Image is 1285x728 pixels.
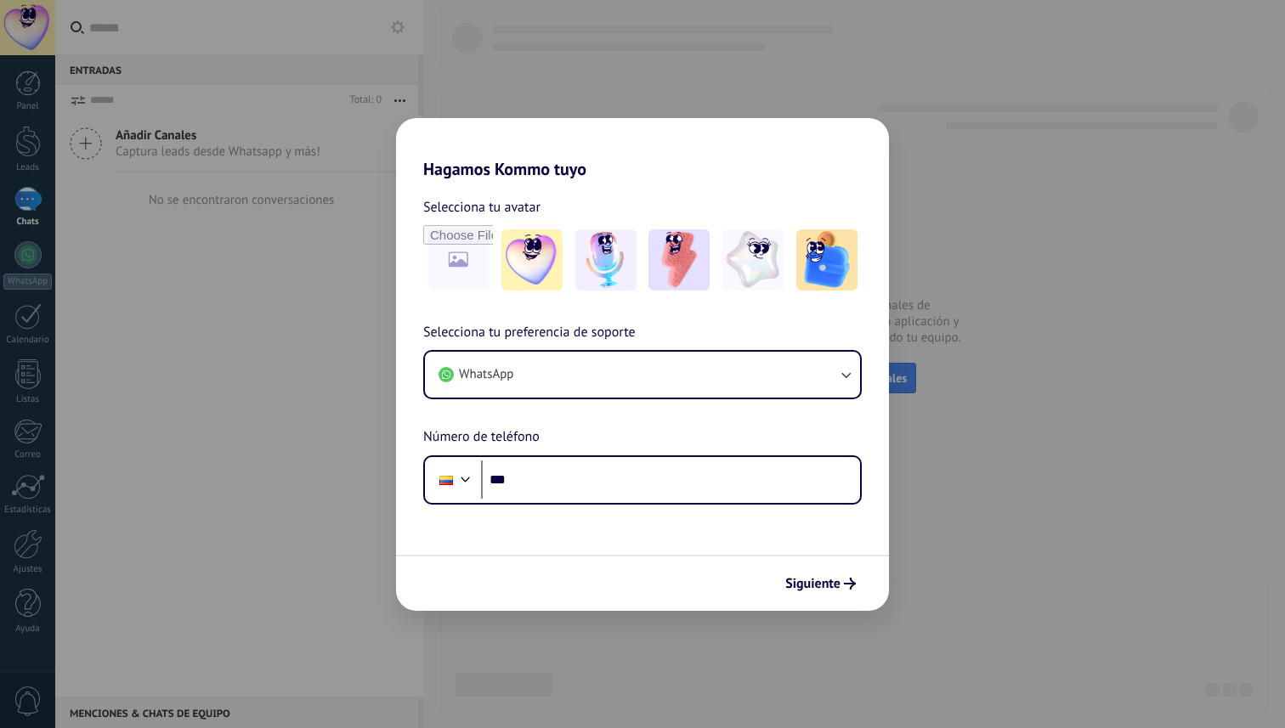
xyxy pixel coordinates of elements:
[423,322,636,344] span: Selecciona tu preferencia de soporte
[722,229,784,291] img: -4.jpeg
[796,229,858,291] img: -5.jpeg
[575,229,637,291] img: -2.jpeg
[648,229,710,291] img: -3.jpeg
[778,569,863,598] button: Siguiente
[459,366,513,383] span: WhatsApp
[423,196,541,218] span: Selecciona tu avatar
[423,426,540,449] span: Número de teléfono
[430,462,462,498] div: Colombia: + 57
[785,578,841,590] span: Siguiente
[501,229,563,291] img: -1.jpeg
[396,118,889,179] h2: Hagamos Kommo tuyo
[425,352,860,398] button: WhatsApp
